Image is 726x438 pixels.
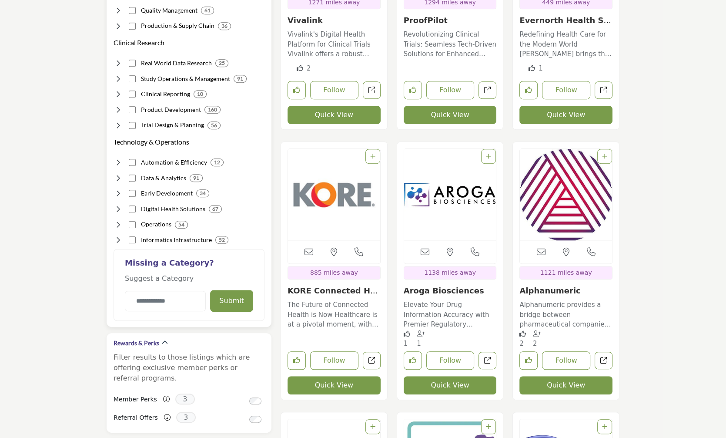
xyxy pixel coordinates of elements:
[297,65,303,71] i: Likes
[519,340,524,347] span: 2
[215,236,228,244] div: 52 Results For Informatics Infrastructure
[208,107,217,113] b: 160
[595,81,612,99] a: Open evernorth in new tab
[201,7,214,14] div: 61 Results For Quality Management
[288,286,381,296] h3: KORE Connected Health
[141,220,171,229] h4: Operations: Departmental and organizational operations and management.
[129,236,136,243] input: Select Informatics Infrastructure checkbox
[288,300,381,330] p: The Future of Connected Health is Now Healthcare is at a pivotal moment, with IoT adoption accele...
[200,190,206,196] b: 34
[404,351,422,370] button: Like listing
[404,376,497,394] button: Quick View
[539,64,543,72] span: 1
[519,300,612,330] p: Alphanumeric provides a bridge between pharmaceutical companies and HCPs, patients, and caregiver...
[519,330,526,337] i: Likes
[595,352,612,370] a: Open alphanumeric in new tab
[288,27,381,59] a: Vivalink's Digital Health Platform for Clinical Trials Vivalink offers a robust digital health te...
[141,74,230,83] h4: Study Operations & Management: Conducting and overseeing clinical studies.
[114,410,158,425] label: Referral Offers
[129,7,136,14] input: Select Quality Management checkbox
[141,236,212,244] h4: Informatics Infrastructure: Foundational technology systems enabling operations.
[310,351,358,370] button: Follow
[542,351,590,370] button: Follow
[533,330,543,349] div: Followers
[197,91,203,97] b: 10
[218,22,231,30] div: 36 Results For Production & Supply Chain
[141,90,190,98] h4: Clinical Reporting: Publishing results and conclusions from clinical studies.
[288,30,381,59] p: Vivalink's Digital Health Platform for Clinical Trials Vivalink offers a robust digital health te...
[424,269,476,276] span: 1138 miles away
[114,37,164,48] button: Clinical Research
[114,392,157,407] label: Member Perks
[519,286,612,296] h3: Alphanumeric
[519,286,580,295] a: Alphanumeric
[114,137,189,147] button: Technology & Operations
[249,416,261,423] input: Switch to Referral Offers
[129,106,136,113] input: Select Product Development checkbox
[129,159,136,166] input: Select Automation & Efficiency checkbox
[129,75,136,82] input: Select Study Operations & Management checkbox
[141,6,197,15] h4: Quality Management: Governance ensuring adherence to quality guidelines.
[519,27,612,59] a: Redefining Health Care for the Modern World [PERSON_NAME] brings the power of innovation and rele...
[417,340,421,347] span: 1
[404,340,408,347] span: 1
[602,153,607,160] a: Add To List
[175,221,188,229] div: 54 Results For Operations
[486,153,491,160] a: Add To List
[129,206,136,212] input: Select Digital Health Solutions checkbox
[190,174,203,182] div: 91 Results For Data & Analytics
[129,122,136,129] input: Select Trial Design & Planning checkbox
[540,269,592,276] span: 1121 miles away
[129,23,136,30] input: Select Production & Supply Chain checkbox
[129,91,136,98] input: Select Clinical Reporting checkbox
[114,339,159,347] h2: Rewards & Perks
[141,174,186,182] h4: Data & Analytics: Collecting, organizing and analyzing healthcare data.
[519,351,538,370] button: Like listing
[194,90,207,98] div: 10 Results For Clinical Reporting
[310,269,358,276] span: 885 miles away
[404,16,448,25] a: ProofPilot
[404,27,497,59] a: Revolutionizing Clinical Trials: Seamless Tech-Driven Solutions for Enhanced Engagement and Effic...
[519,81,538,99] button: Like listing
[125,291,206,311] input: Category Name
[215,59,228,67] div: 25 Results For Real World Data Research
[519,376,612,394] button: Quick View
[288,286,378,305] a: KORE Connected Healt...
[519,16,611,34] a: Evernorth Health Ser...
[129,190,136,197] input: Select Early Development checkbox
[234,75,247,83] div: 91 Results For Study Operations & Management
[141,105,201,114] h4: Product Development: Developing and producing investigational drug formulations.
[602,423,607,430] a: Add To List
[426,351,475,370] button: Follow
[404,298,497,330] a: Elevate Your Drug Information Accuracy with Premier Regulatory Excellence This company stands at ...
[141,205,205,213] h4: Digital Health Solutions: Digital platforms improving patient engagement and care delivery.
[193,175,199,181] b: 91
[417,330,427,349] div: Followers
[404,149,496,240] img: Aroga Biosciences
[478,352,496,370] a: Open aroga-biosciences in new tab
[520,149,612,240] img: Alphanumeric
[288,351,306,370] button: Like listing
[175,394,195,404] span: 3
[219,237,225,243] b: 52
[288,149,380,240] img: KORE Connected Health
[249,398,261,404] input: Switch to Member Perks
[141,21,214,30] h4: Production & Supply Chain: Manufacturing, packaging and distributing drug supply.
[486,423,491,430] a: Add To List
[219,60,225,66] b: 25
[288,298,381,330] a: The Future of Connected Health is Now Healthcare is at a pivotal moment, with IoT adoption accele...
[288,16,323,25] a: Vivalink
[404,149,496,240] a: Open Listing in new tab
[404,81,422,99] button: Like listing
[404,30,497,59] p: Revolutionizing Clinical Trials: Seamless Tech-Driven Solutions for Enhanced Engagement and Effic...
[125,258,253,274] h2: Missing a Category?
[209,205,222,213] div: 67 Results For Digital Health Solutions
[237,76,243,82] b: 91
[404,286,497,296] h3: Aroga Biosciences
[212,206,218,212] b: 67
[141,59,212,67] h4: Real World Data Research: Deriving insights from analyzing real-world data.
[288,16,381,25] h3: Vivalink
[363,352,381,370] a: Open kore-connected-health in new tab
[519,106,612,124] button: Quick View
